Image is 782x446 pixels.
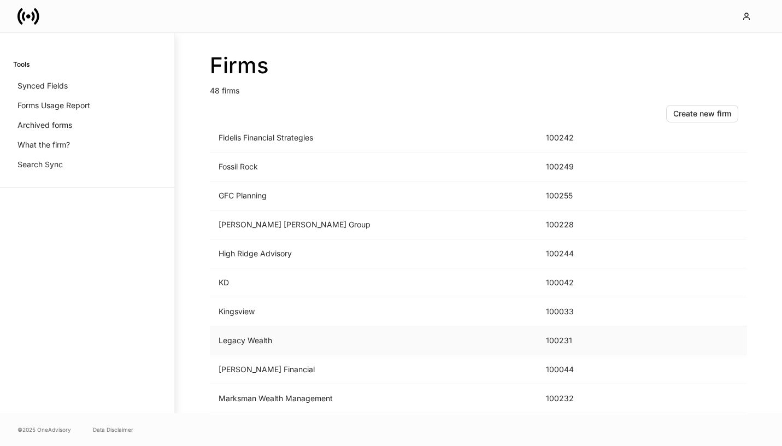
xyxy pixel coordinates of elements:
[17,159,63,170] p: Search Sync
[13,155,161,174] a: Search Sync
[537,152,620,181] td: 100249
[210,79,747,96] p: 48 firms
[537,413,620,442] td: 100026
[537,268,620,297] td: 100042
[210,52,747,79] h2: Firms
[537,239,620,268] td: 100244
[537,210,620,239] td: 100228
[13,135,161,155] a: What the firm?
[13,96,161,115] a: Forms Usage Report
[210,239,537,268] td: High Ridge Advisory
[673,108,731,119] div: Create new firm
[17,80,68,91] p: Synced Fields
[13,115,161,135] a: Archived forms
[210,384,537,413] td: Marksman Wealth Management
[17,425,71,434] span: © 2025 OneAdvisory
[210,181,537,210] td: GFC Planning
[210,297,537,326] td: Kingsview
[537,297,620,326] td: 100033
[17,100,90,111] p: Forms Usage Report
[210,124,537,152] td: Fidelis Financial Strategies
[210,413,537,442] td: [PERSON_NAME] Investment Advisory
[17,120,72,131] p: Archived forms
[17,139,70,150] p: What the firm?
[537,181,620,210] td: 100255
[13,76,161,96] a: Synced Fields
[537,384,620,413] td: 100232
[210,326,537,355] td: Legacy Wealth
[666,105,738,122] button: Create new firm
[210,355,537,384] td: [PERSON_NAME] Financial
[210,268,537,297] td: KD
[93,425,133,434] a: Data Disclaimer
[210,152,537,181] td: Fossil Rock
[13,59,30,69] h6: Tools
[537,326,620,355] td: 100231
[537,124,620,152] td: 100242
[210,210,537,239] td: [PERSON_NAME] [PERSON_NAME] Group
[537,355,620,384] td: 100044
